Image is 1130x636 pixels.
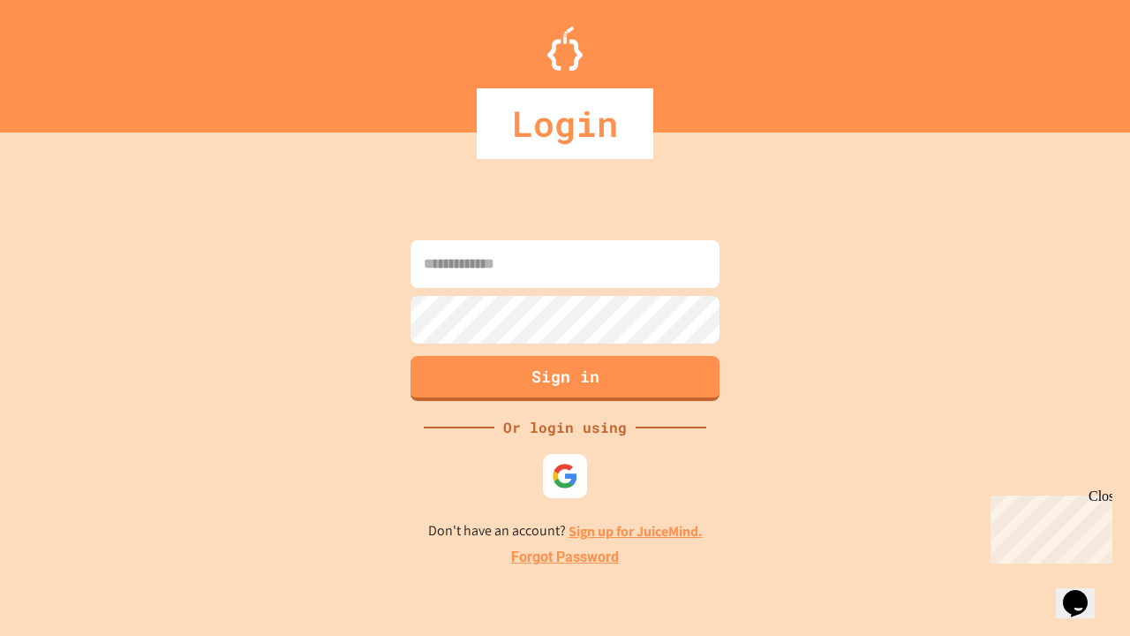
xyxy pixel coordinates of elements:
a: Sign up for JuiceMind. [569,522,703,541]
img: google-icon.svg [552,463,578,489]
p: Don't have an account? [428,520,703,542]
img: Logo.svg [547,26,583,71]
div: Or login using [494,417,636,438]
button: Sign in [411,356,719,401]
a: Forgot Password [511,547,619,568]
iframe: chat widget [983,488,1112,564]
div: Chat with us now!Close [7,7,122,112]
iframe: chat widget [1056,565,1112,618]
div: Login [477,88,653,159]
